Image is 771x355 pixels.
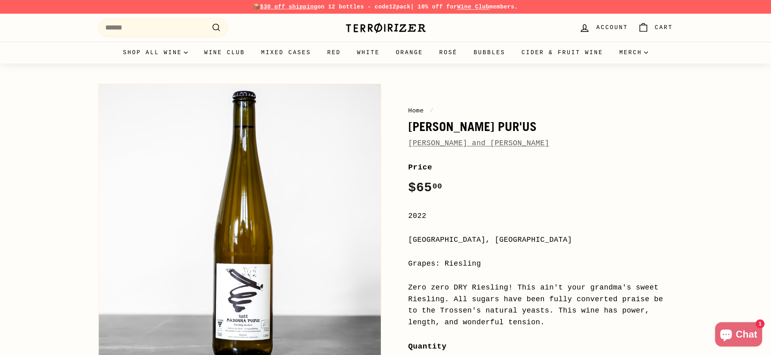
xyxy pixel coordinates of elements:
p: 📦 on 12 bottles - code | 10% off for members. [98,2,673,11]
inbox-online-store-chat: Shopify online store chat [713,322,765,349]
h1: [PERSON_NAME] Pur'us [408,120,673,133]
div: Primary [82,42,689,63]
div: Zero zero DRY Riesling! This ain't your grandma's sweet Riesling. All sugars have been fully conv... [408,282,673,328]
a: Account [574,16,633,40]
a: Wine Club [196,42,253,63]
div: Grapes: Riesling [408,258,673,270]
a: Cart [633,16,678,40]
span: Account [596,23,628,32]
strong: 12pack [389,4,410,10]
a: Red [319,42,349,63]
a: Wine Club [457,4,489,10]
a: Rosé [431,42,465,63]
a: Bubbles [465,42,513,63]
nav: breadcrumbs [408,106,673,116]
a: Home [408,107,424,114]
a: Cider & Fruit Wine [514,42,612,63]
div: [GEOGRAPHIC_DATA], [GEOGRAPHIC_DATA] [408,234,673,246]
sup: 00 [432,182,442,191]
span: Cart [655,23,673,32]
a: Mixed Cases [253,42,319,63]
span: / [428,107,436,114]
span: $30 off shipping [260,4,318,10]
span: $65 [408,180,442,195]
a: White [349,42,388,63]
summary: Shop all wine [115,42,196,63]
a: Orange [388,42,431,63]
a: [PERSON_NAME] and [PERSON_NAME] [408,139,550,147]
label: Price [408,161,673,173]
label: Quantity [408,340,673,353]
summary: Merch [611,42,656,63]
div: 2022 [408,210,673,222]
